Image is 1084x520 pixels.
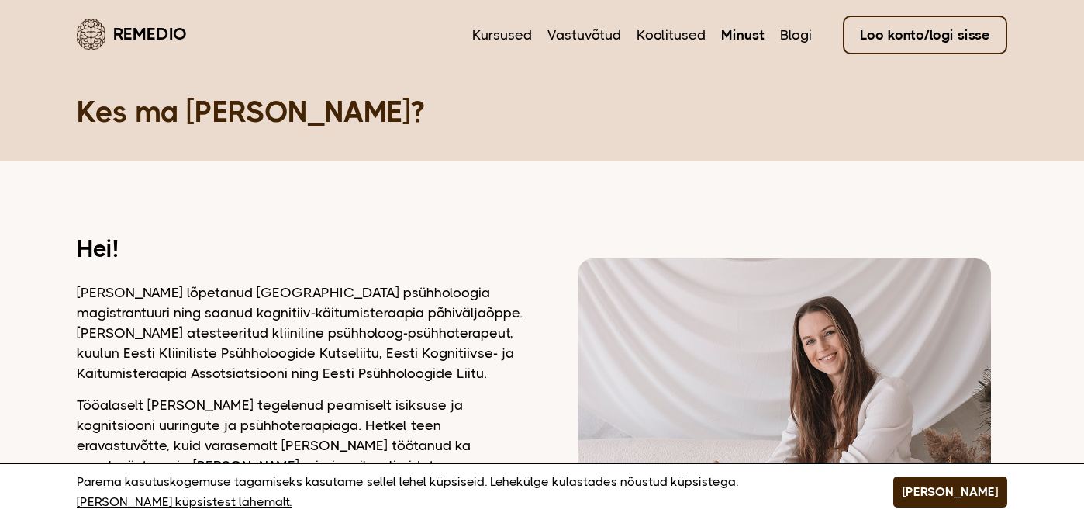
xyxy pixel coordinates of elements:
[77,19,105,50] img: Remedio logo
[77,239,523,259] h2: Hei!
[843,16,1007,54] a: Loo konto/logi sisse
[893,477,1007,508] button: [PERSON_NAME]
[637,25,706,45] a: Koolitused
[547,25,621,45] a: Vastuvõtud
[77,492,292,512] a: [PERSON_NAME] küpsistest lähemalt.
[77,283,523,383] p: [PERSON_NAME] lõpetanud [GEOGRAPHIC_DATA] psühholoogia magistrantuuri ning saanud kognitiiv-käitu...
[77,16,187,52] a: Remedio
[77,472,854,512] p: Parema kasutuskogemuse tagamiseks kasutame sellel lehel küpsiseid. Lehekülge külastades nõustud k...
[780,25,812,45] a: Blogi
[77,395,523,516] p: Tööalaselt [PERSON_NAME] tegelenud peamiselt isiksuse ja kognitsiooni uuringute ja psühhoteraapia...
[472,25,532,45] a: Kursused
[77,93,1007,130] h1: Kes ma [PERSON_NAME]?
[721,25,765,45] a: Minust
